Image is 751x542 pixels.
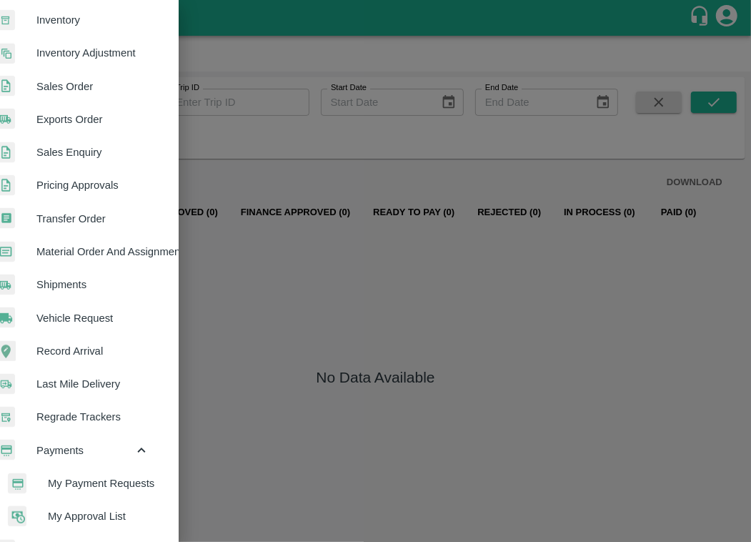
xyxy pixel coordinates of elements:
span: Material Order And Assignment [36,244,149,260]
span: Vehicle Request [36,310,149,326]
span: My Approval List [48,508,149,524]
span: Shipments [36,277,149,292]
span: Record Arrival [36,343,149,359]
span: Sales Order [36,79,149,94]
img: approval [8,506,26,527]
span: Last Mile Delivery [36,376,149,392]
span: Inventory [36,12,149,28]
span: Transfer Order [36,211,149,227]
img: payment [8,473,26,494]
span: Payments [36,443,134,458]
span: Exports Order [36,112,149,127]
span: Inventory Adjustment [36,45,149,61]
span: Regrade Trackers [36,409,149,425]
span: My Payment Requests [48,476,149,491]
span: Pricing Approvals [36,177,149,193]
span: Sales Enquiry [36,144,149,160]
